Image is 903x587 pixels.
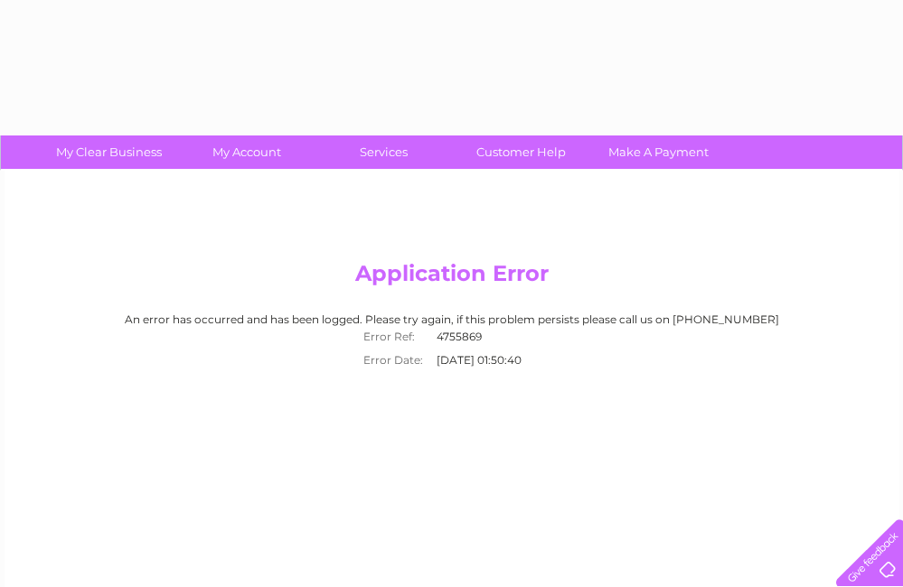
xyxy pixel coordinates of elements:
[354,349,432,372] th: Error Date:
[432,325,549,349] td: 4755869
[309,135,458,169] a: Services
[584,135,733,169] a: Make A Payment
[34,135,183,169] a: My Clear Business
[432,349,549,372] td: [DATE] 01:50:40
[172,135,321,169] a: My Account
[22,313,882,372] div: An error has occurred and has been logged. Please try again, if this problem persists please call...
[354,325,432,349] th: Error Ref:
[22,261,882,295] h2: Application Error
[447,135,596,169] a: Customer Help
